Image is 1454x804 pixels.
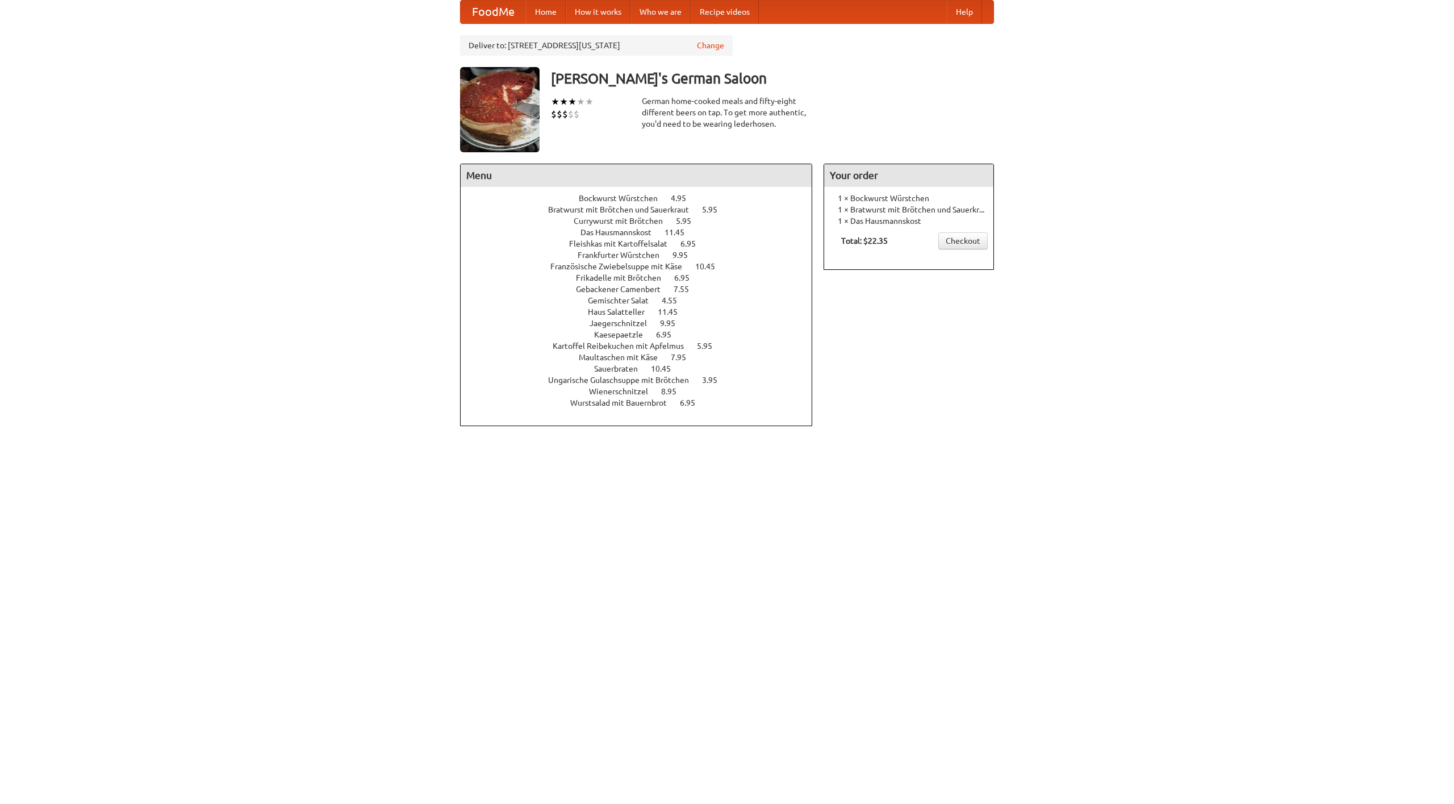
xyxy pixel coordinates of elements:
span: 5.95 [702,205,729,214]
li: $ [551,108,557,120]
span: 3.95 [702,376,729,385]
span: 4.95 [671,194,697,203]
b: Total: $22.35 [841,236,888,245]
li: $ [557,108,562,120]
a: Jaegerschnitzel 9.95 [590,319,696,328]
a: Frikadelle mit Brötchen 6.95 [576,273,711,282]
span: Französische Zwiebelsuppe mit Käse [550,262,693,271]
li: ★ [559,95,568,108]
a: Bratwurst mit Brötchen und Sauerkraut 5.95 [548,205,738,214]
li: ★ [576,95,585,108]
li: 1 × Das Hausmannskost [830,215,988,227]
a: Frankfurter Würstchen 9.95 [578,251,709,260]
a: FoodMe [461,1,526,23]
span: Das Hausmannskost [580,228,663,237]
span: 6.95 [680,239,707,248]
span: 10.45 [695,262,726,271]
li: $ [568,108,574,120]
span: Maultaschen mit Käse [579,353,669,362]
span: Gebackener Camenbert [576,285,672,294]
span: 7.55 [674,285,700,294]
li: $ [562,108,568,120]
a: How it works [566,1,630,23]
a: Französische Zwiebelsuppe mit Käse 10.45 [550,262,736,271]
span: Frankfurter Würstchen [578,251,671,260]
span: 6.95 [656,330,683,339]
a: Sauerbraten 10.45 [594,364,692,373]
li: $ [574,108,579,120]
span: 7.95 [671,353,697,362]
li: ★ [568,95,576,108]
span: Currywurst mit Brötchen [574,216,674,226]
span: 6.95 [680,398,707,407]
span: 5.95 [697,341,724,351]
a: Kaesepaetzle 6.95 [594,330,692,339]
h4: Menu [461,164,812,187]
div: Deliver to: [STREET_ADDRESS][US_STATE] [460,35,733,56]
span: Bockwurst Würstchen [579,194,669,203]
span: Frikadelle mit Brötchen [576,273,672,282]
a: Ungarische Gulaschsuppe mit Brötchen 3.95 [548,376,738,385]
a: Change [697,40,724,51]
span: 4.55 [662,296,688,305]
span: Ungarische Gulaschsuppe mit Brötchen [548,376,700,385]
a: Gebackener Camenbert 7.55 [576,285,710,294]
span: 5.95 [676,216,703,226]
a: Das Hausmannskost 11.45 [580,228,705,237]
a: Maultaschen mit Käse 7.95 [579,353,707,362]
h4: Your order [824,164,993,187]
span: 10.45 [651,364,682,373]
span: 8.95 [661,387,688,396]
span: Wienerschnitzel [589,387,659,396]
span: Bratwurst mit Brötchen und Sauerkraut [548,205,700,214]
span: Kartoffel Reibekuchen mit Apfelmus [553,341,695,351]
h3: [PERSON_NAME]'s German Saloon [551,67,994,90]
a: Who we are [630,1,691,23]
a: Currywurst mit Brötchen 5.95 [574,216,712,226]
a: Haus Salatteller 11.45 [588,307,699,316]
span: Haus Salatteller [588,307,656,316]
a: Bockwurst Würstchen 4.95 [579,194,707,203]
span: Sauerbraten [594,364,649,373]
span: 9.95 [660,319,687,328]
a: Checkout [938,232,988,249]
li: 1 × Bockwurst Würstchen [830,193,988,204]
a: Recipe videos [691,1,759,23]
span: 11.45 [658,307,689,316]
a: Help [947,1,982,23]
a: Gemischter Salat 4.55 [588,296,698,305]
a: Wienerschnitzel 8.95 [589,387,697,396]
span: Gemischter Salat [588,296,660,305]
li: 1 × Bratwurst mit Brötchen und Sauerkraut [830,204,988,215]
a: Wurstsalad mit Bauernbrot 6.95 [570,398,716,407]
span: Fleishkas mit Kartoffelsalat [569,239,679,248]
a: Fleishkas mit Kartoffelsalat 6.95 [569,239,717,248]
a: Home [526,1,566,23]
div: German home-cooked meals and fifty-eight different beers on tap. To get more authentic, you'd nee... [642,95,812,130]
span: 6.95 [674,273,701,282]
a: Kartoffel Reibekuchen mit Apfelmus 5.95 [553,341,733,351]
img: angular.jpg [460,67,540,152]
span: 11.45 [665,228,696,237]
li: ★ [585,95,594,108]
span: Jaegerschnitzel [590,319,658,328]
span: Wurstsalad mit Bauernbrot [570,398,678,407]
li: ★ [551,95,559,108]
span: 9.95 [672,251,699,260]
span: Kaesepaetzle [594,330,654,339]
